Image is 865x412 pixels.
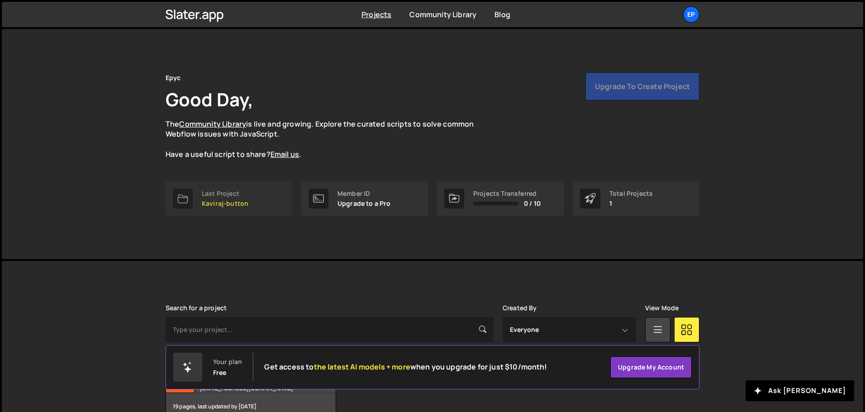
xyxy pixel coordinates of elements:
[683,6,699,23] a: Ep
[473,190,541,197] div: Projects Transferred
[166,181,292,216] a: Last Project Kaviraj-button
[202,190,248,197] div: Last Project
[645,304,679,312] label: View Mode
[609,190,653,197] div: Total Projects
[361,9,391,19] a: Projects
[213,358,242,365] div: Your plan
[213,369,227,376] div: Free
[409,9,476,19] a: Community Library
[264,363,547,371] h2: Get access to when you upgrade for just $10/month!
[166,87,253,112] h1: Good Day,
[166,119,491,160] p: The is live and growing. Explore the curated scripts to solve common Webflow issues with JavaScri...
[166,317,494,342] input: Type your project...
[503,304,537,312] label: Created By
[314,362,410,372] span: the latest AI models + more
[610,356,692,378] a: Upgrade my account
[337,190,391,197] div: Member ID
[271,149,299,159] a: Email us
[494,9,510,19] a: Blog
[337,200,391,207] p: Upgrade to a Pro
[202,200,248,207] p: Kaviraj-button
[166,304,227,312] label: Search for a project
[609,200,653,207] p: 1
[179,119,246,129] a: Community Library
[524,200,541,207] span: 0 / 10
[166,72,181,83] div: Epyc
[746,380,854,401] button: Ask [PERSON_NAME]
